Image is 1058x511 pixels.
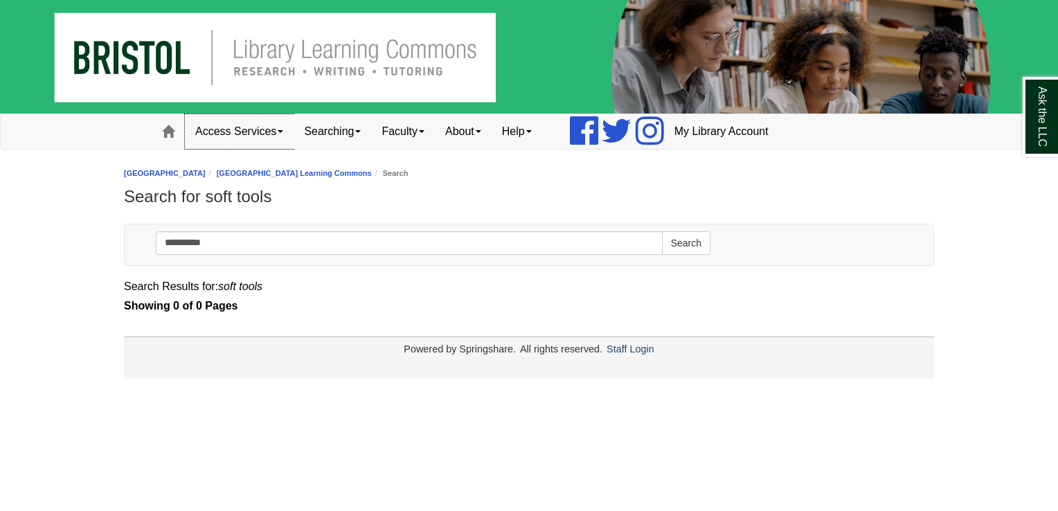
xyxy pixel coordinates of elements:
[402,343,518,355] div: Powered by Springshare.
[607,343,654,355] a: Staff Login
[124,277,934,296] div: Search Results for:
[372,167,409,180] li: Search
[217,169,372,177] a: [GEOGRAPHIC_DATA] Learning Commons
[662,231,710,255] button: Search
[435,114,492,149] a: About
[185,114,294,149] a: Access Services
[492,114,542,149] a: Help
[124,169,206,177] a: [GEOGRAPHIC_DATA]
[124,296,934,316] strong: Showing 0 of 0 Pages
[124,187,934,206] h1: Search for soft tools
[664,114,779,149] a: My Library Account
[294,114,371,149] a: Searching
[371,114,435,149] a: Faculty
[124,167,934,180] nav: breadcrumb
[218,280,262,292] em: soft tools
[518,343,604,355] div: All rights reserved.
